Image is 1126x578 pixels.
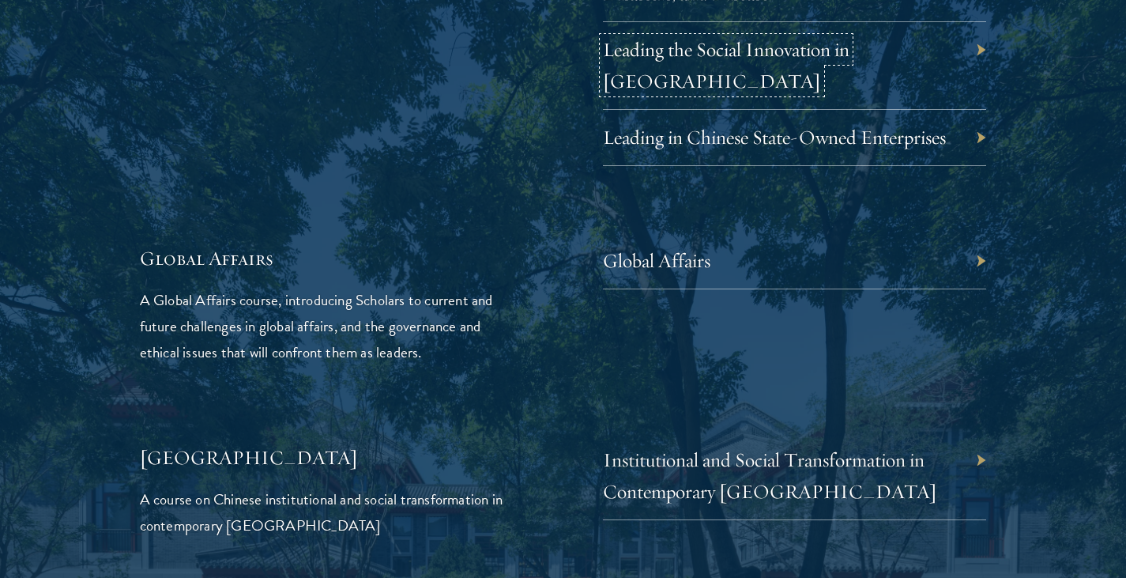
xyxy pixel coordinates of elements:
h5: Global Affairs [140,245,524,272]
p: A Global Affairs course, introducing Scholars to current and future challenges in global affairs,... [140,287,524,365]
a: Global Affairs [603,248,710,273]
h5: [GEOGRAPHIC_DATA] [140,444,524,471]
a: Leading in Chinese State-Owned Enterprises [603,125,946,149]
a: Institutional and Social Transformation in Contemporary [GEOGRAPHIC_DATA] [603,448,937,504]
p: A course on Chinese institutional and social transformation in contemporary [GEOGRAPHIC_DATA] [140,486,524,538]
a: Leading the Social Innovation in [GEOGRAPHIC_DATA] [603,37,849,93]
